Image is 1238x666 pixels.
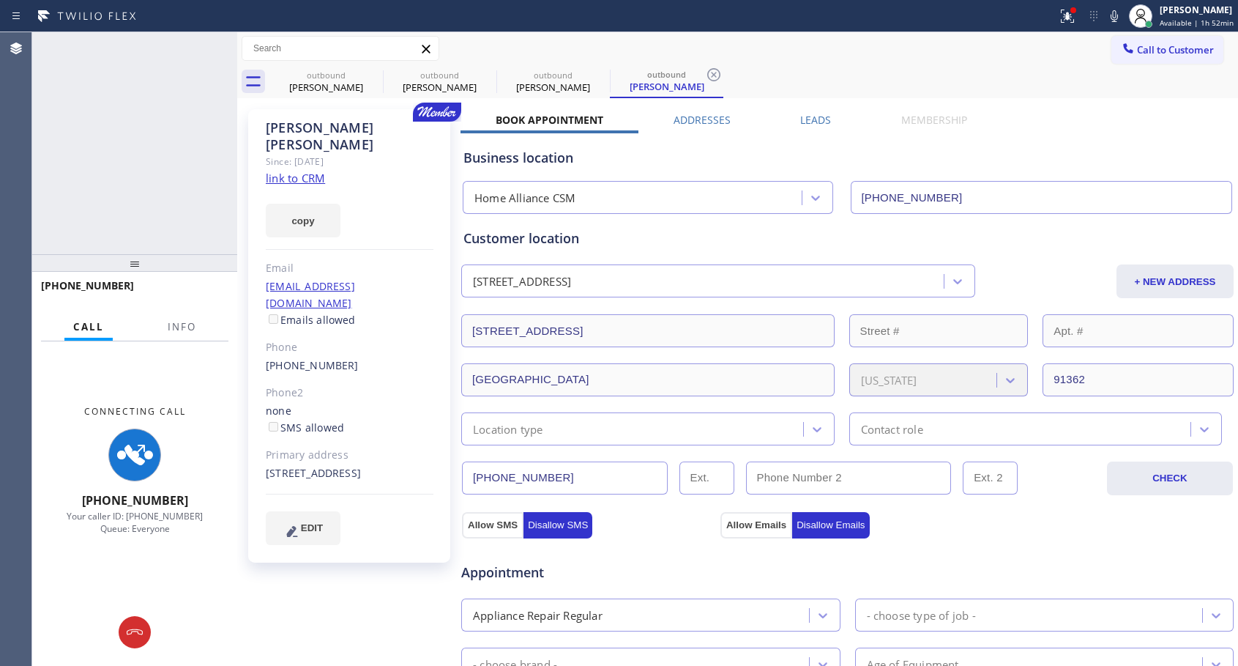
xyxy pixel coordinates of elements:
div: [STREET_ADDRESS] [266,465,433,482]
input: Phone Number 2 [746,462,952,495]
span: Connecting Call [84,405,186,418]
input: Emails allowed [269,314,278,324]
div: none [266,403,433,437]
div: Brenda Wasser [611,65,722,97]
span: Call [73,320,104,333]
a: [PHONE_NUMBER] [266,358,359,372]
div: Location type [473,421,543,437]
div: outbound [611,69,722,80]
button: Info [159,313,205,341]
button: Allow Emails [720,512,792,539]
button: Disallow Emails [792,512,869,539]
div: [PERSON_NAME] [498,81,608,94]
div: [PERSON_NAME] [384,81,495,94]
label: Addresses [674,113,731,127]
div: outbound [498,70,608,81]
label: SMS allowed [266,421,344,434]
input: City [461,363,835,396]
a: [EMAIL_ADDRESS][DOMAIN_NAME] [266,279,355,310]
input: Ext. 2 [963,462,1018,495]
label: Membership [901,113,967,127]
div: Home Alliance CSM [474,190,575,207]
input: Street # [849,314,1029,347]
div: Barbara Barnes [271,65,381,98]
input: Phone Number [851,181,1233,214]
div: [PERSON_NAME] [271,81,381,94]
span: Available | 1h 52min [1160,18,1234,28]
input: Search [242,37,439,60]
label: Book Appointment [496,113,603,127]
button: Allow SMS [462,512,523,539]
div: - choose type of job - [867,607,976,624]
button: Disallow SMS [523,512,592,539]
div: [PERSON_NAME] [1160,4,1234,16]
div: outbound [384,70,495,81]
label: Leads [800,113,831,127]
input: SMS allowed [269,422,278,432]
div: Contact role [861,421,923,437]
span: EDIT [301,522,323,533]
button: Mute [1104,6,1125,26]
span: Call to Customer [1137,43,1214,56]
span: Appointment [461,563,717,582]
input: Phone Number [462,462,668,495]
div: Customer location [463,229,1231,248]
label: Emails allowed [266,313,356,327]
div: Phone2 [266,385,433,402]
button: CHECK [1107,462,1233,495]
div: Business location [463,148,1231,168]
button: Hang up [119,616,151,648]
span: [PHONE_NUMBER] [82,492,188,508]
div: [PERSON_NAME] [PERSON_NAME] [266,119,433,153]
input: Apt. # [1043,314,1234,347]
div: Barbara Barnes [384,65,495,98]
div: Phone [266,339,433,356]
button: Call to Customer [1111,36,1223,64]
span: [PHONE_NUMBER] [41,278,134,292]
div: Appliance Repair Regular [473,607,603,624]
div: Since: [DATE] [266,153,433,170]
input: Address [461,314,835,347]
button: Call [64,313,113,341]
span: Your caller ID: [PHONE_NUMBER] Queue: Everyone [67,510,203,535]
div: Brenda Wasser [498,65,608,98]
div: outbound [271,70,381,81]
div: Email [266,260,433,277]
div: Primary address [266,447,433,464]
input: Ext. [679,462,734,495]
a: link to CRM [266,171,325,185]
button: EDIT [266,511,340,545]
span: Info [168,320,196,333]
button: copy [266,204,340,237]
input: ZIP [1043,363,1234,396]
button: + NEW ADDRESS [1116,264,1234,298]
div: [PERSON_NAME] [611,80,722,93]
div: [STREET_ADDRESS] [473,273,571,290]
